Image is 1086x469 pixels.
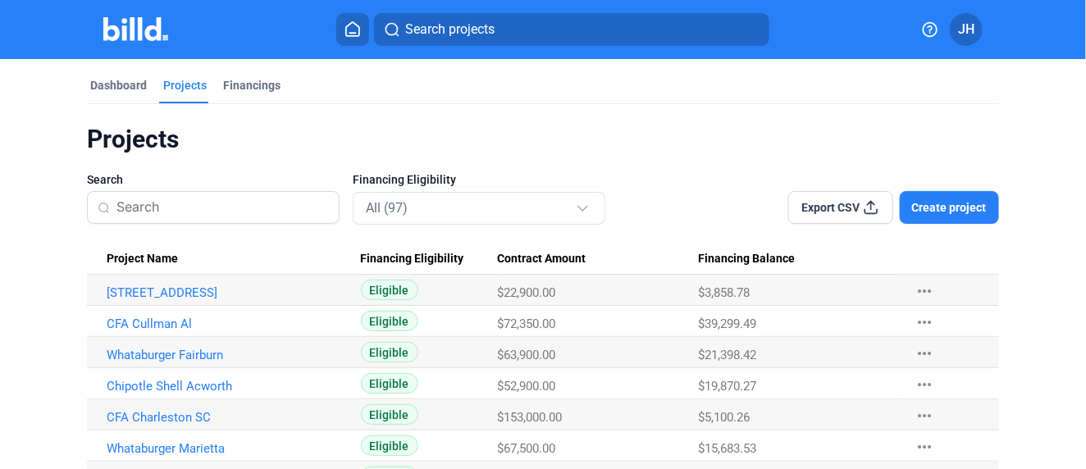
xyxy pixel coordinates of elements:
button: Export CSV [788,191,893,224]
a: Whataburger Fairburn [107,348,348,362]
span: Eligible [361,404,418,425]
span: $15,683.53 [698,441,756,456]
mat-icon: more_horiz [915,437,935,457]
span: $67,500.00 [497,441,555,456]
a: CFA Charleston SC [107,410,348,425]
span: $3,858.78 [698,285,750,300]
mat-icon: more_horiz [915,281,935,301]
a: Chipotle Shell Acworth [107,379,348,394]
div: Project Name [107,252,360,266]
button: Search projects [374,13,769,46]
span: Eligible [361,280,418,300]
div: Financings [223,77,281,93]
div: Contract Amount [497,252,698,266]
span: Eligible [361,311,418,331]
span: $19,870.27 [698,379,756,394]
span: $21,398.42 [698,348,756,362]
a: CFA Cullman Al [107,316,348,331]
span: $72,350.00 [497,316,555,331]
span: $153,000.00 [497,410,562,425]
div: Financing Balance [698,252,899,266]
span: Contract Amount [497,252,586,266]
span: $5,100.26 [698,410,750,425]
mat-icon: more_horiz [915,312,935,332]
button: Create project [900,191,999,224]
span: $63,900.00 [497,348,555,362]
span: Project Name [107,252,178,266]
a: [STREET_ADDRESS] [107,285,348,300]
div: Financing Eligibility [361,252,498,266]
span: Financing Eligibility [353,171,456,188]
span: Eligible [361,435,418,456]
span: $52,900.00 [497,379,555,394]
span: $39,299.49 [698,316,756,331]
mat-select-trigger: All (97) [366,200,408,216]
mat-icon: more_horiz [915,344,935,363]
img: Billd Company Logo [103,17,168,41]
span: Eligible [361,373,418,394]
span: Search projects [405,20,495,39]
input: Search [116,190,329,225]
div: Projects [163,77,207,93]
a: Whataburger Marietta [107,441,348,456]
div: Projects [87,124,999,155]
span: Financing Balance [698,252,795,266]
span: Create project [912,199,987,216]
span: Eligible [361,342,418,362]
span: $22,900.00 [497,285,555,300]
mat-icon: more_horiz [915,375,935,394]
span: Search [87,171,123,188]
span: Financing Eligibility [361,252,464,266]
span: Export CSV [801,199,860,216]
button: JH [950,13,983,46]
span: JH [958,20,974,39]
div: Dashboard [90,77,147,93]
mat-icon: more_horiz [915,406,935,426]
